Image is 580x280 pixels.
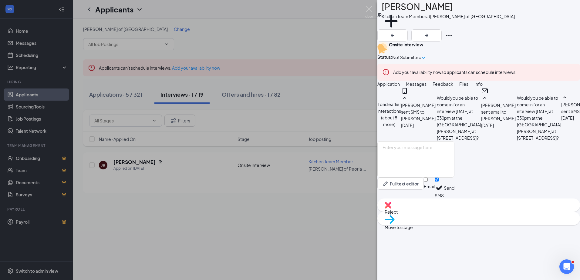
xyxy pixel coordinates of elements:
[561,94,568,101] svg: SmallChevronUp
[435,192,444,198] div: SMS
[377,81,400,87] span: Application
[377,178,424,190] button: Full text editorPen
[474,81,483,87] span: Info
[383,181,389,187] svg: Pen
[385,225,413,230] span: Move to stage
[444,178,454,198] button: Send
[406,81,427,87] span: Messages
[382,12,401,37] button: PlusAdd a tag
[433,81,453,87] span: Feedback
[421,56,426,60] span: down
[559,259,574,274] iframe: Intercom live chat
[393,69,441,75] button: Add your availability now
[481,102,517,121] span: [PERSON_NAME] sent email to [PERSON_NAME].
[437,95,481,141] span: Would you be able to come in for an interview [DATE] at 330pm at the [GEOGRAPHIC_DATA][PERSON_NAM...
[382,68,389,76] svg: Error
[435,183,444,192] svg: Checkmark
[377,12,382,18] div: JR
[401,95,408,102] svg: SmallChevronUp
[561,115,574,121] span: [DATE]
[411,29,442,42] button: ArrowRight
[423,32,430,39] svg: ArrowRight
[481,95,488,102] svg: SmallChevronUp
[445,32,453,39] svg: Ellipses
[401,87,408,95] svg: MobileSms
[481,87,488,95] svg: Email
[392,54,421,61] span: Not Submitted
[424,183,435,189] div: Email
[385,209,398,215] span: Reject
[377,29,408,42] button: ArrowLeftNew
[382,12,401,31] svg: Plus
[377,101,401,128] button: Load earlier interactions (about 8 more)
[389,32,396,39] svg: ArrowLeftNew
[401,122,414,128] span: [DATE]
[377,54,392,61] div: Status :
[424,178,428,182] input: Email
[459,81,468,87] span: Files
[517,95,561,141] span: Would you be able to come in for an interview [DATE] at 330pm at the [GEOGRAPHIC_DATA][PERSON_NAM...
[393,69,517,75] span: so applicants can schedule interviews.
[435,178,439,182] input: SMS
[389,42,423,47] b: Onsite Interview
[481,122,494,128] span: [DATE]
[382,13,515,19] div: Kitchen Team Member at [PERSON_NAME] of [GEOGRAPHIC_DATA]
[401,102,437,121] span: [PERSON_NAME] sent SMS to [PERSON_NAME].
